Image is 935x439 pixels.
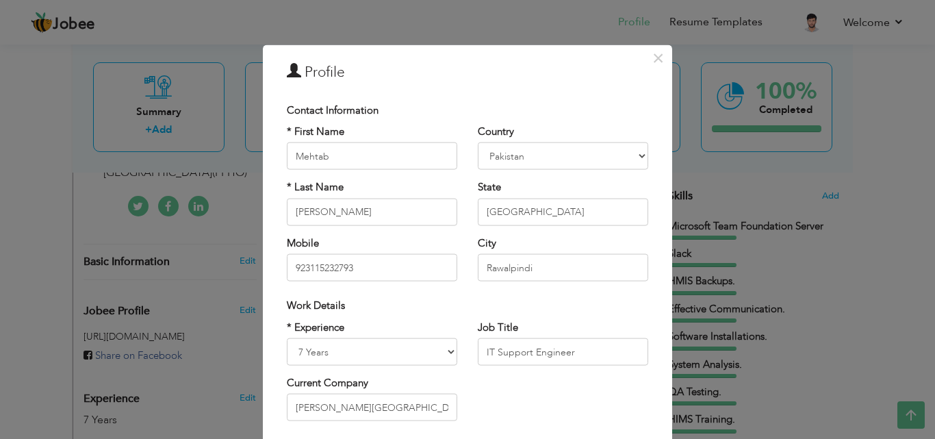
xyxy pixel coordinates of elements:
[478,180,501,195] label: State
[287,125,344,139] label: * First Name
[478,236,496,250] label: City
[287,376,368,390] label: Current Company
[287,320,344,334] label: * Experience
[287,103,379,116] span: Contact Information
[478,320,518,334] label: Job Title
[287,180,344,195] label: * Last Name
[287,299,345,312] span: Work Details
[287,236,319,250] label: Mobile
[647,47,669,68] button: Close
[287,62,648,82] h3: Profile
[652,45,664,70] span: ×
[478,125,514,139] label: Country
